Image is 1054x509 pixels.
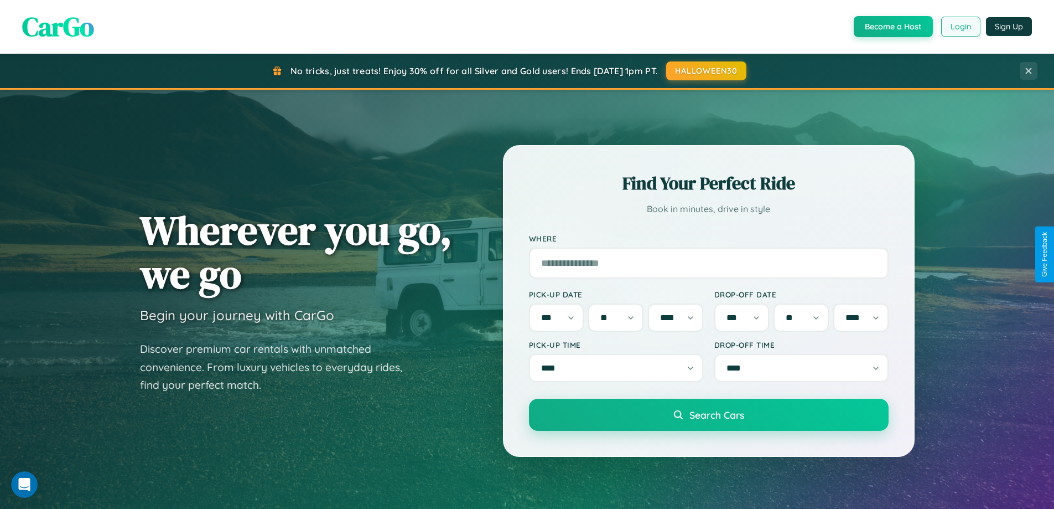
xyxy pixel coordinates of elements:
[714,290,889,299] label: Drop-off Date
[529,340,703,349] label: Pick-up Time
[666,61,746,80] button: HALLOWEEN30
[529,290,703,299] label: Pick-up Date
[140,307,334,323] h3: Begin your journey with CarGo
[689,409,744,421] span: Search Cars
[529,399,889,431] button: Search Cars
[529,201,889,217] p: Book in minutes, drive in style
[140,208,452,296] h1: Wherever you go, we go
[140,340,417,394] p: Discover premium car rentals with unmatched convenience. From luxury vehicles to everyday rides, ...
[941,17,980,37] button: Login
[854,16,933,37] button: Become a Host
[529,171,889,196] h2: Find Your Perfect Ride
[22,8,94,45] span: CarGo
[714,340,889,349] label: Drop-off Time
[986,17,1032,36] button: Sign Up
[11,471,38,498] iframe: Intercom live chat
[1041,232,1048,277] div: Give Feedback
[290,65,658,76] span: No tricks, just treats! Enjoy 30% off for all Silver and Gold users! Ends [DATE] 1pm PT.
[529,234,889,243] label: Where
